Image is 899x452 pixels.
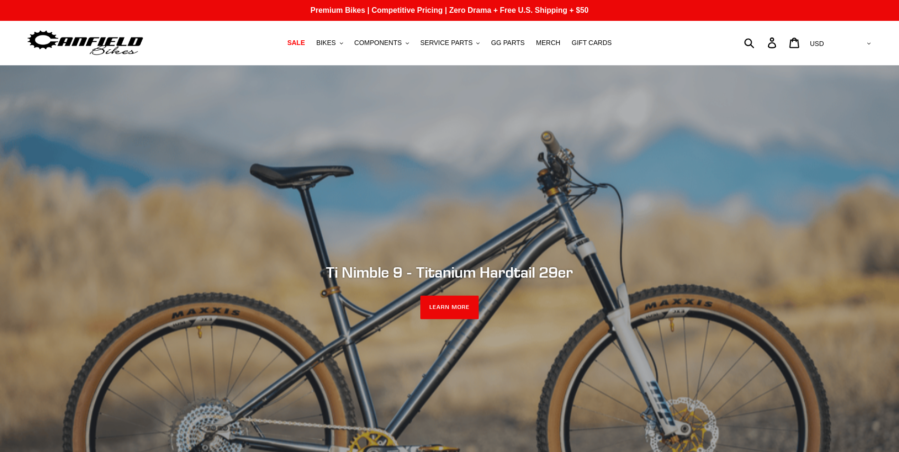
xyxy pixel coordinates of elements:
[416,36,484,49] button: SERVICE PARTS
[354,39,402,47] span: COMPONENTS
[572,39,612,47] span: GIFT CARDS
[567,36,617,49] a: GIFT CARDS
[282,36,309,49] a: SALE
[287,39,305,47] span: SALE
[350,36,414,49] button: COMPONENTS
[420,39,472,47] span: SERVICE PARTS
[26,28,145,58] img: Canfield Bikes
[749,32,773,53] input: Search
[191,263,708,281] h2: Ti Nimble 9 - Titanium Hardtail 29er
[536,39,560,47] span: MERCH
[420,296,479,319] a: LEARN MORE
[531,36,565,49] a: MERCH
[316,39,336,47] span: BIKES
[491,39,525,47] span: GG PARTS
[486,36,529,49] a: GG PARTS
[311,36,347,49] button: BIKES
